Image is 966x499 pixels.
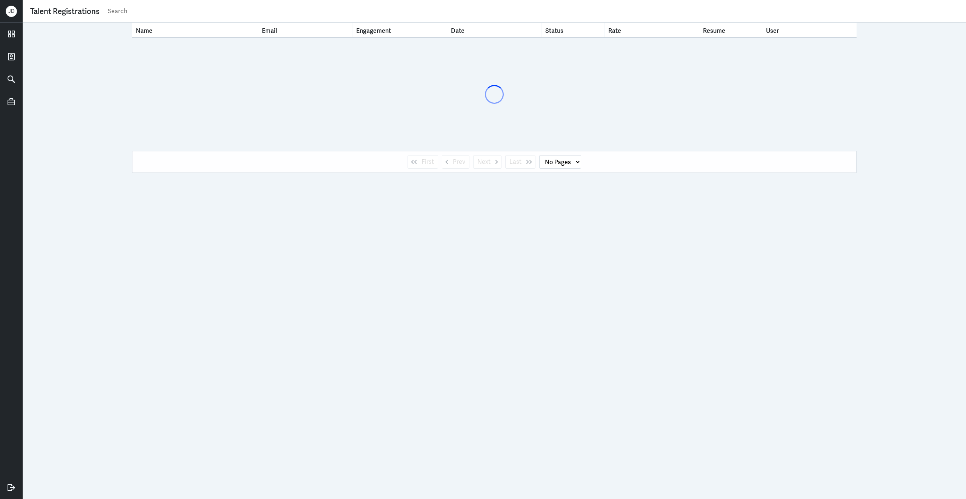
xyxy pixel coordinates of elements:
[509,157,521,166] span: Last
[473,155,501,169] button: Next
[453,157,465,166] span: Prev
[477,157,491,166] span: Next
[447,23,541,37] th: Toggle SortBy
[107,6,958,17] input: Search
[258,23,352,37] th: Toggle SortBy
[762,23,857,37] th: User
[6,6,17,17] div: J D
[352,23,447,37] th: Toggle SortBy
[30,6,100,17] div: Talent Registrations
[541,23,605,37] th: Toggle SortBy
[699,23,762,37] th: Resume
[442,155,469,169] button: Prev
[408,155,438,169] button: First
[132,23,258,37] th: Toggle SortBy
[421,157,434,166] span: First
[605,23,699,37] th: Toggle SortBy
[505,155,535,169] button: Last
